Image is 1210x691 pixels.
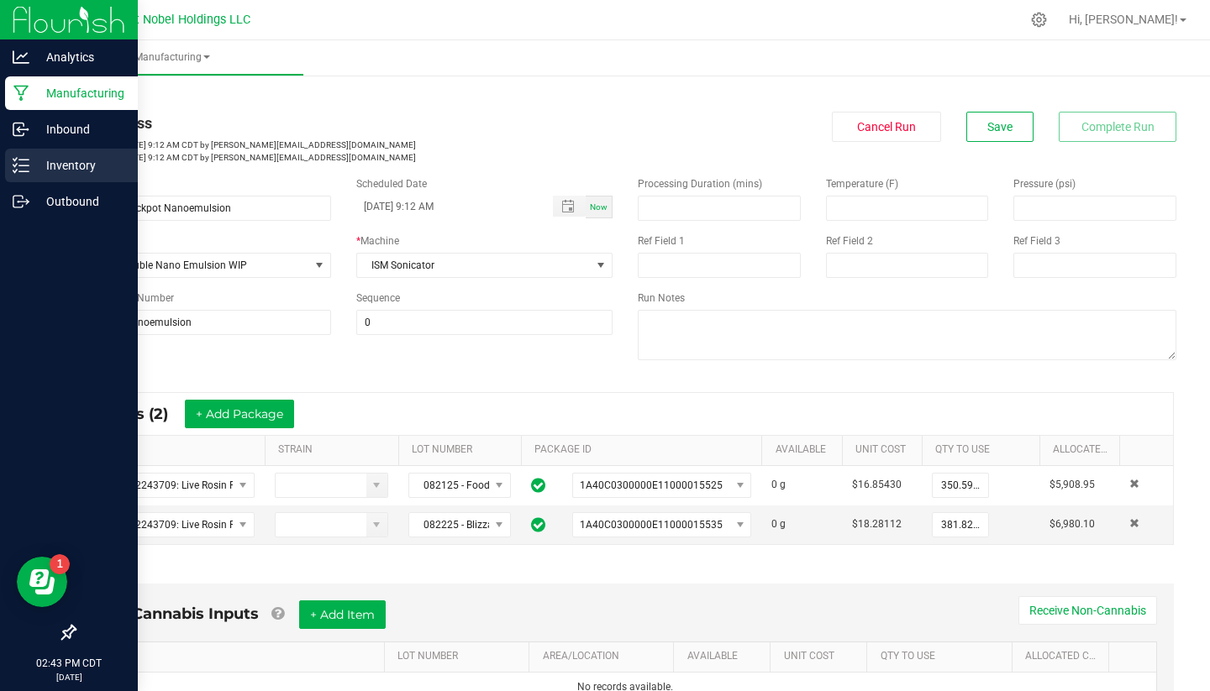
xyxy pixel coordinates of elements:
[553,196,586,217] span: Toggle popup
[771,518,777,530] span: 0
[1018,596,1157,625] button: Receive Non-Cannabis
[855,443,916,457] a: Unit CostSortable
[531,515,545,535] span: In Sync
[74,151,613,164] p: [DATE] 9:12 AM CDT by [PERSON_NAME][EMAIL_ADDRESS][DOMAIN_NAME]
[784,650,860,663] a: Unit CostSortable
[638,235,685,247] span: Ref Field 1
[13,121,29,138] inline-svg: Inbound
[74,112,613,134] div: In Progress
[40,40,303,76] a: Manufacturing
[1013,235,1060,247] span: Ref Field 3
[531,475,545,495] span: In Sync
[966,112,1034,142] button: Save
[1025,650,1102,663] a: Allocated CostSortable
[1013,178,1076,190] span: Pressure (psi)
[780,479,786,490] span: g
[185,400,294,428] button: + Add Package
[409,474,489,497] span: 082125 - Foodgrade Mixed Batch
[17,557,67,607] iframe: Resource center
[93,605,259,623] span: Non-Cannabis Inputs
[543,650,668,663] a: AREA/LOCATIONSortable
[1053,443,1113,457] a: Allocated CostSortable
[29,155,130,175] p: Inventory
[1059,112,1176,142] button: Complete Run
[590,202,608,212] span: Now
[881,650,1006,663] a: QTY TO USESortable
[356,196,536,217] input: Scheduled Datetime
[1028,12,1050,28] div: Manage settings
[107,650,377,663] a: ITEMSortable
[771,479,777,490] span: 0
[8,656,130,671] p: 02:43 PM CDT
[8,671,130,683] p: [DATE]
[572,473,751,498] span: NO DATA FOUND
[776,443,836,457] a: AVAILABLESortable
[1069,13,1178,26] span: Hi, [PERSON_NAME]!
[935,443,1033,457] a: QTY TO USESortable
[638,292,685,304] span: Run Notes
[852,479,902,490] span: $16.85430
[94,405,185,423] span: Inputs (2)
[832,112,941,142] button: Cancel Run
[412,443,515,457] a: LOT NUMBERSortable
[29,191,130,212] p: Outbound
[13,85,29,102] inline-svg: Manufacturing
[780,518,786,530] span: g
[397,650,523,663] a: LOT NUMBERSortable
[1050,479,1095,490] span: $5,908.95
[74,139,613,151] p: [DATE] 9:12 AM CDT by [PERSON_NAME][EMAIL_ADDRESS][DOMAIN_NAME]
[1050,518,1095,530] span: $6,980.10
[87,512,255,537] span: NO DATA FOUND
[299,600,386,629] button: + Add Item
[13,193,29,210] inline-svg: Outbound
[580,479,723,491] span: 1A40C0300000E11000015525
[40,50,303,65] span: Manufacturing
[987,120,1013,133] span: Save
[75,254,309,277] span: Water Soluble Nano Emulsion WIP
[357,254,592,277] span: ISM Sonicator
[534,443,755,457] a: PACKAGE IDSortable
[278,443,392,457] a: STRAINSortable
[29,47,130,67] p: Analytics
[360,235,399,247] span: Machine
[1134,443,1167,457] a: Sortable
[826,178,898,190] span: Temperature (F)
[580,519,723,531] span: 1A40C0300000E11000015535
[826,235,873,247] span: Ref Field 2
[356,178,427,190] span: Scheduled Date
[88,513,233,537] span: M00002243709: Live Rosin Food Grade - Bulk Batch
[638,178,762,190] span: Processing Duration (mins)
[29,83,130,103] p: Manufacturing
[409,513,489,537] span: 082225 - Blizzard Rosin - Decarbed
[88,474,233,497] span: M00002243709: Live Rosin Food Grade - Bulk Batch
[271,605,284,623] a: Add Non-Cannabis items that were also consumed in the run (e.g. gloves and packaging); Also add N...
[857,120,916,133] span: Cancel Run
[50,554,70,574] iframe: Resource center unread badge
[29,119,130,139] p: Inbound
[87,473,255,498] span: NO DATA FOUND
[92,13,250,27] span: Midwest Nobel Holdings LLC
[356,292,400,304] span: Sequence
[1081,120,1155,133] span: Complete Run
[852,518,902,530] span: $18.28112
[13,49,29,65] inline-svg: Analytics
[687,650,764,663] a: AVAILABLESortable
[13,157,29,174] inline-svg: Inventory
[1122,650,1150,663] a: Sortable
[90,443,258,457] a: ITEMSortable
